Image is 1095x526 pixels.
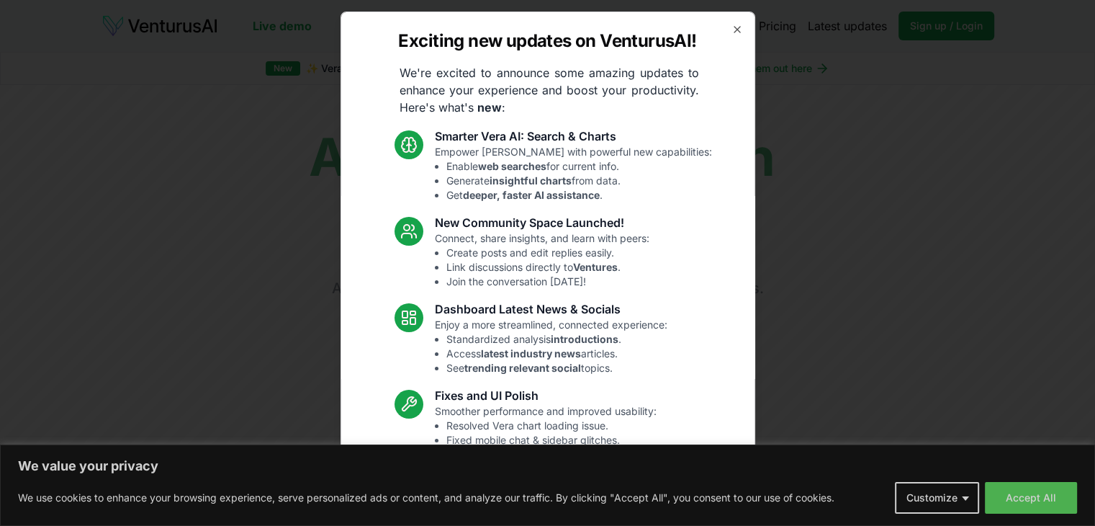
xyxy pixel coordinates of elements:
[481,347,581,360] strong: latest industry news
[464,362,581,374] strong: trending relevant social
[388,64,711,116] p: We're excited to announce some amazing updates to enhance your experience and boost your producti...
[398,30,696,53] h2: Exciting new updates on VenturusAI!
[463,189,600,201] strong: deeper, faster AI assistance
[435,387,657,404] h3: Fixes and UI Polish
[435,318,667,375] p: Enjoy a more streamlined, connected experience:
[490,174,572,187] strong: insightful charts
[435,214,649,231] h3: New Community Space Launched!
[446,332,667,347] li: Standardized analysis .
[446,433,657,447] li: Fixed mobile chat & sidebar glitches.
[446,260,649,275] li: Link discussions directly to .
[435,145,712,202] p: Empower [PERSON_NAME] with powerful new capabilities:
[387,473,709,525] p: These updates are designed to make VenturusAI more powerful, intuitive, and user-friendly. Let us...
[478,160,546,172] strong: web searches
[446,275,649,289] li: Join the conversation [DATE]!
[446,188,712,202] li: Get .
[446,159,712,174] li: Enable for current info.
[446,447,657,462] li: Enhanced overall UI consistency.
[477,100,502,115] strong: new
[446,174,712,188] li: Generate from data.
[435,300,667,318] h3: Dashboard Latest News & Socials
[435,231,649,289] p: Connect, share insights, and learn with peers:
[446,361,667,375] li: See topics.
[446,347,667,361] li: Access articles.
[446,246,649,260] li: Create posts and edit replies easily.
[573,261,618,273] strong: Ventures
[551,333,618,345] strong: introductions
[446,419,657,433] li: Resolved Vera chart loading issue.
[435,404,657,462] p: Smoother performance and improved usability:
[435,128,712,145] h3: Smarter Vera AI: Search & Charts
